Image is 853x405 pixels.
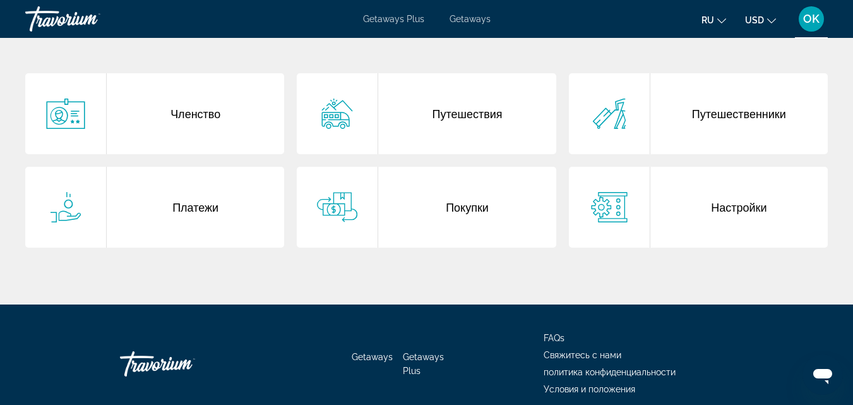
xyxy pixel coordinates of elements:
[544,367,676,377] a: политика конфиденциальности
[745,15,764,25] span: USD
[569,73,828,154] a: Путешественники
[701,15,714,25] span: ru
[544,384,635,394] a: Условия и положения
[403,352,444,376] a: Getaways Plus
[363,14,424,24] a: Getaways Plus
[107,167,284,248] div: Платежи
[450,14,491,24] a: Getaways
[745,11,776,29] button: Change currency
[120,345,246,383] a: Travorium
[25,73,284,154] a: Членство
[544,333,564,343] a: FAQs
[297,167,556,248] a: Покупки
[569,167,828,248] a: Настройки
[107,73,284,154] div: Членство
[650,73,828,154] div: Путешественники
[352,352,393,362] a: Getaways
[650,167,828,248] div: Настройки
[378,73,556,154] div: Путешествия
[25,3,152,35] a: Travorium
[795,6,828,32] button: User Menu
[25,167,284,248] a: Платежи
[701,11,726,29] button: Change language
[297,73,556,154] a: Путешествия
[802,354,843,395] iframe: Button to launch messaging window
[803,13,820,25] span: OK
[378,167,556,248] div: Покупки
[544,350,621,360] a: Свяжитесь с нами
